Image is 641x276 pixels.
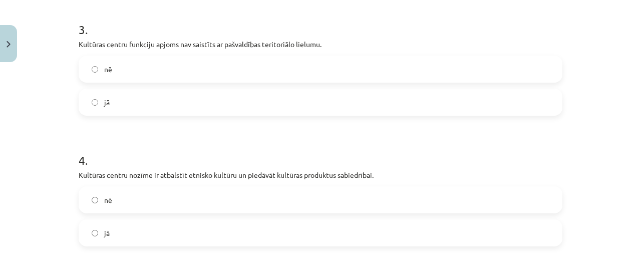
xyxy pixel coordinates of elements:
[92,99,98,106] input: jā
[104,97,110,108] span: jā
[104,228,110,238] span: jā
[79,5,562,36] h1: 3 .
[79,170,562,180] p: Kultūras centru nozīme ir atbalstīt etnisko kultūru un piedāvāt kultūras produktus sabiedrībai.
[104,195,112,205] span: nē
[7,41,11,48] img: icon-close-lesson-0947bae3869378f0d4975bcd49f059093ad1ed9edebbc8119c70593378902aed.svg
[104,64,112,75] span: nē
[79,136,562,167] h1: 4 .
[92,66,98,73] input: nē
[79,39,562,50] p: Kultūras centru funkciju apjoms nav saistīts ar pašvaldības teritoriālo lielumu.
[92,230,98,236] input: jā
[92,197,98,203] input: nē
